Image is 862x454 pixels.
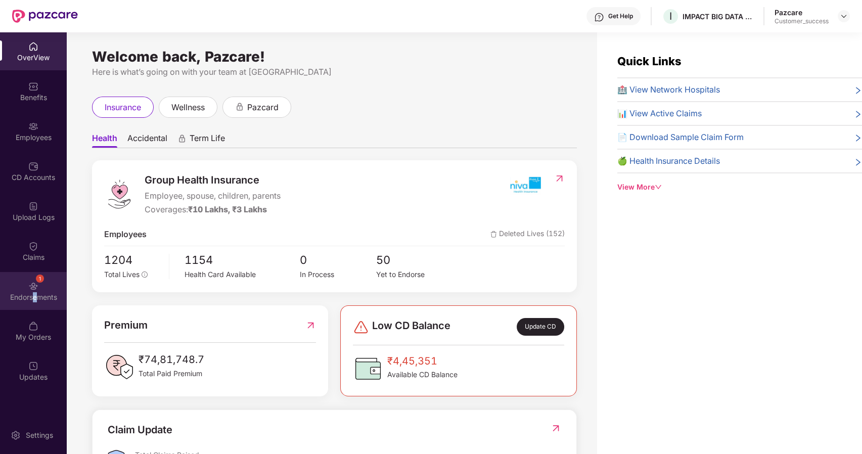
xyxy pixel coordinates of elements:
img: svg+xml;base64,PHN2ZyBpZD0iRGFuZ2VyLTMyeDMyIiB4bWxucz0iaHR0cDovL3d3dy53My5vcmcvMjAwMC9zdmciIHdpZH... [353,319,369,335]
img: RedirectIcon [305,317,316,333]
div: IMPACT BIG DATA ANALYSIS PRIVATE LIMITED [683,12,753,21]
span: 🍏 Health Insurance Details [617,155,720,167]
span: Deleted Lives (152) [490,228,565,241]
div: Here is what’s going on with your team at [GEOGRAPHIC_DATA] [92,66,577,78]
img: CDBalanceIcon [353,353,383,384]
div: In Process [299,269,376,280]
span: down [655,184,662,191]
span: Available CD Balance [387,369,458,380]
span: Total Lives [104,270,140,279]
img: insurerIcon [506,172,544,198]
span: right [854,85,862,96]
img: svg+xml;base64,PHN2ZyBpZD0iRW1wbG95ZWVzIiB4bWxucz0iaHR0cDovL3d3dy53My5vcmcvMjAwMC9zdmciIHdpZHRoPS... [28,121,38,131]
span: insurance [105,101,141,114]
div: Get Help [608,12,633,20]
span: Low CD Balance [372,318,450,336]
img: svg+xml;base64,PHN2ZyBpZD0iQ2xhaW0iIHhtbG5zPSJodHRwOi8vd3d3LnczLm9yZy8yMDAwL3N2ZyIgd2lkdGg9IjIwIi... [28,241,38,251]
span: right [854,109,862,120]
span: I [669,10,672,22]
div: Settings [23,430,56,440]
img: RedirectIcon [551,423,561,433]
img: svg+xml;base64,PHN2ZyBpZD0iQmVuZWZpdHMiIHhtbG5zPSJodHRwOi8vd3d3LnczLm9yZy8yMDAwL3N2ZyIgd2lkdGg9Ij... [28,81,38,92]
img: svg+xml;base64,PHN2ZyBpZD0iQ0RfQWNjb3VudHMiIGRhdGEtbmFtZT0iQ0QgQWNjb3VudHMiIHhtbG5zPSJodHRwOi8vd3... [28,161,38,171]
span: Total Paid Premium [139,368,204,379]
img: svg+xml;base64,PHN2ZyBpZD0iSGVscC0zMngzMiIgeG1sbnM9Imh0dHA6Ly93d3cudzMub3JnLzIwMDAvc3ZnIiB3aWR0aD... [594,12,604,22]
img: svg+xml;base64,PHN2ZyBpZD0iVXBkYXRlZCIgeG1sbnM9Imh0dHA6Ly93d3cudzMub3JnLzIwMDAvc3ZnIiB3aWR0aD0iMj... [28,361,38,371]
img: svg+xml;base64,PHN2ZyBpZD0iU2V0dGluZy0yMHgyMCIgeG1sbnM9Imh0dHA6Ly93d3cudzMub3JnLzIwMDAvc3ZnIiB3aW... [11,430,21,440]
img: New Pazcare Logo [12,10,78,23]
span: 📊 View Active Claims [617,107,702,120]
span: ₹10 Lakhs, ₹3 Lakhs [188,204,267,214]
img: logo [104,179,134,209]
div: Coverages: [145,203,281,216]
div: Claim Update [108,422,172,438]
img: svg+xml;base64,PHN2ZyBpZD0iRHJvcGRvd24tMzJ4MzIiIHhtbG5zPSJodHRwOi8vd3d3LnczLm9yZy8yMDAwL3N2ZyIgd2... [840,12,848,20]
span: 📄 Download Sample Claim Form [617,131,744,144]
img: RedirectIcon [554,173,565,184]
span: Health [92,133,117,148]
div: Customer_success [775,17,829,25]
span: 50 [376,251,453,269]
span: Employees [104,228,147,241]
span: wellness [171,101,205,114]
span: 🏥 View Network Hospitals [617,83,720,96]
span: 1204 [104,251,162,269]
span: Term Life [190,133,225,148]
span: right [854,133,862,144]
span: 1154 [185,251,300,269]
div: Yet to Endorse [376,269,453,280]
span: Premium [104,317,148,333]
div: 1 [36,275,44,283]
span: Accidental [127,133,167,148]
div: animation [235,102,244,111]
div: Update CD [517,318,564,336]
span: Group Health Insurance [145,172,281,188]
img: svg+xml;base64,PHN2ZyBpZD0iVXBsb2FkX0xvZ3MiIGRhdGEtbmFtZT0iVXBsb2FkIExvZ3MiIHhtbG5zPSJodHRwOi8vd3... [28,201,38,211]
span: ₹74,81,748.7 [139,352,204,368]
span: Employee, spouse, children, parents [145,190,281,202]
span: info-circle [142,271,148,278]
div: View More [617,181,862,193]
span: pazcard [247,101,279,114]
span: right [854,157,862,167]
span: 0 [299,251,376,269]
div: Health Card Available [185,269,300,280]
img: PaidPremiumIcon [104,352,134,382]
span: ₹4,45,351 [387,353,458,369]
img: svg+xml;base64,PHN2ZyBpZD0iTXlfT3JkZXJzIiBkYXRhLW5hbWU9Ik15IE9yZGVycyIgeG1sbnM9Imh0dHA6Ly93d3cudz... [28,321,38,331]
img: svg+xml;base64,PHN2ZyBpZD0iRW5kb3JzZW1lbnRzIiB4bWxucz0iaHR0cDovL3d3dy53My5vcmcvMjAwMC9zdmciIHdpZH... [28,281,38,291]
div: Pazcare [775,8,829,17]
span: Quick Links [617,55,682,68]
img: svg+xml;base64,PHN2ZyBpZD0iSG9tZSIgeG1sbnM9Imh0dHA6Ly93d3cudzMub3JnLzIwMDAvc3ZnIiB3aWR0aD0iMjAiIG... [28,41,38,52]
div: Welcome back, Pazcare! [92,53,577,61]
div: animation [177,134,187,143]
img: deleteIcon [490,231,497,238]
